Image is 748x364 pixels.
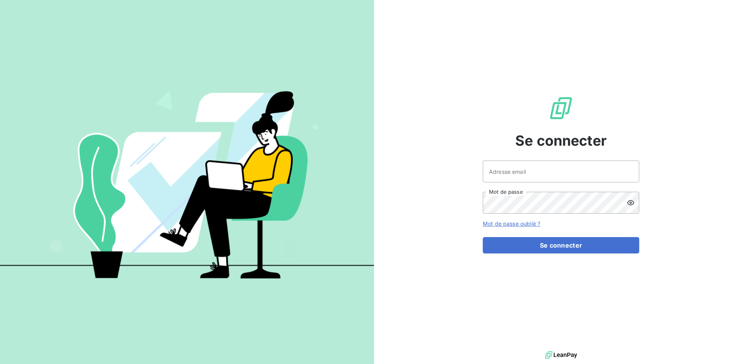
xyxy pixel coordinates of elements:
[483,237,639,253] button: Se connecter
[548,96,574,121] img: Logo LeanPay
[515,130,607,151] span: Se connecter
[545,349,577,361] img: logo
[483,220,540,227] a: Mot de passe oublié ?
[483,161,639,182] input: placeholder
